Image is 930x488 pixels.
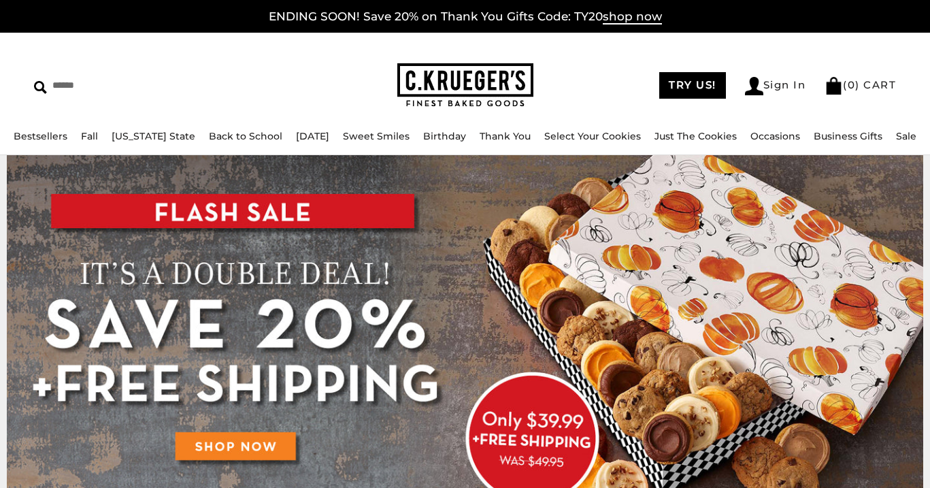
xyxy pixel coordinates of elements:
[745,77,806,95] a: Sign In
[896,130,916,142] a: Sale
[825,78,896,91] a: (0) CART
[480,130,531,142] a: Thank You
[34,81,47,94] img: Search
[14,130,67,142] a: Bestsellers
[269,10,662,25] a: ENDING SOON! Save 20% on Thank You Gifts Code: TY20shop now
[659,72,726,99] a: TRY US!
[654,130,737,142] a: Just The Cookies
[603,10,662,25] span: shop now
[825,77,843,95] img: Bag
[750,130,800,142] a: Occasions
[343,130,410,142] a: Sweet Smiles
[745,77,763,95] img: Account
[544,130,641,142] a: Select Your Cookies
[848,78,856,91] span: 0
[209,130,282,142] a: Back to School
[423,130,466,142] a: Birthday
[296,130,329,142] a: [DATE]
[34,75,235,96] input: Search
[397,63,533,108] img: C.KRUEGER'S
[81,130,98,142] a: Fall
[814,130,882,142] a: Business Gifts
[112,130,195,142] a: [US_STATE] State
